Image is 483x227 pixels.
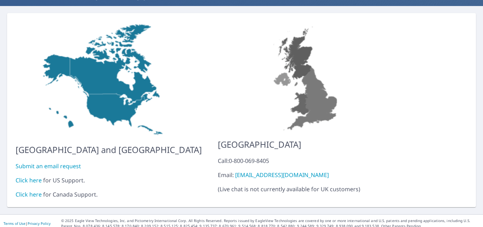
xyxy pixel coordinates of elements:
[235,171,329,179] a: [EMAIL_ADDRESS][DOMAIN_NAME]
[218,171,396,179] div: Email:
[16,22,202,138] img: US-MAP
[218,138,396,151] p: [GEOGRAPHIC_DATA]
[16,162,81,170] a: Submit an email request
[218,157,396,165] div: Call: 0-800-069-8405
[16,176,202,185] div: for US Support.
[4,221,25,226] a: Terms of Use
[28,221,51,226] a: Privacy Policy
[4,221,51,226] p: |
[218,157,396,193] p: ( Live chat is not currently available for UK customers )
[16,176,42,184] a: Click here
[16,191,42,198] a: Click here
[16,143,202,156] p: [GEOGRAPHIC_DATA] and [GEOGRAPHIC_DATA]
[16,190,202,199] div: for Canada Support.
[218,22,396,132] img: US-MAP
